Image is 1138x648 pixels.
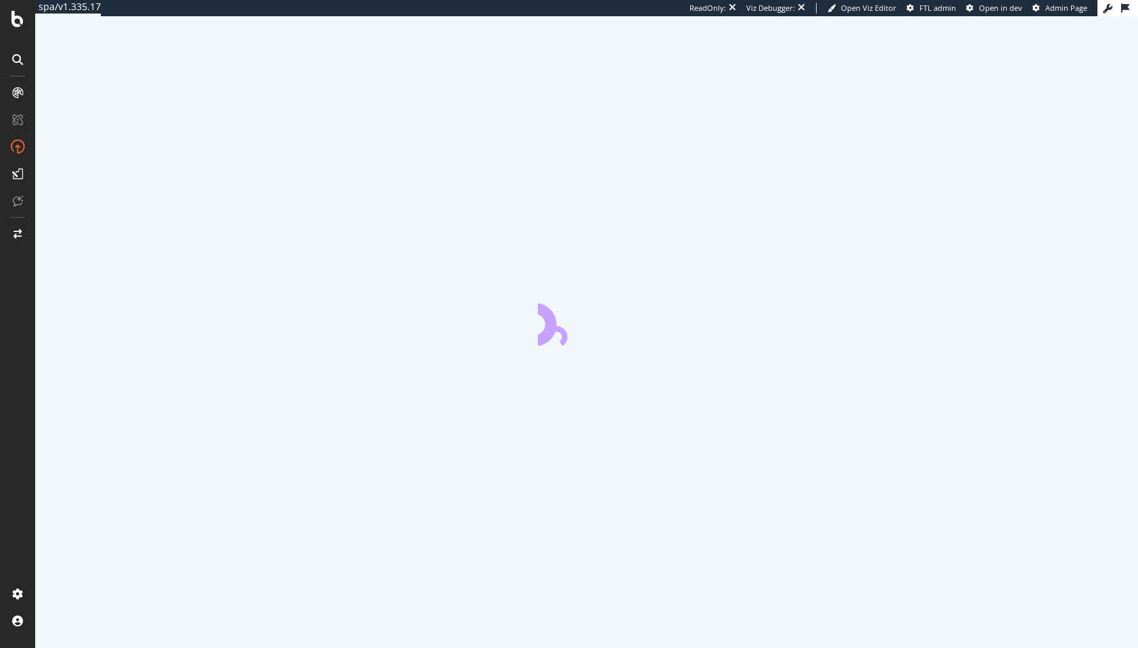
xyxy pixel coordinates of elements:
span: Open Viz Editor [841,3,896,13]
span: FTL admin [919,3,956,13]
div: Viz Debugger: [746,3,795,14]
a: Admin Page [1032,3,1087,14]
span: Open in dev [979,3,1022,13]
a: Open in dev [966,3,1022,14]
a: FTL admin [907,3,956,14]
a: Open Viz Editor [827,3,896,14]
div: animation [538,297,635,346]
div: ReadOnly: [689,3,726,14]
span: Admin Page [1045,3,1087,13]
